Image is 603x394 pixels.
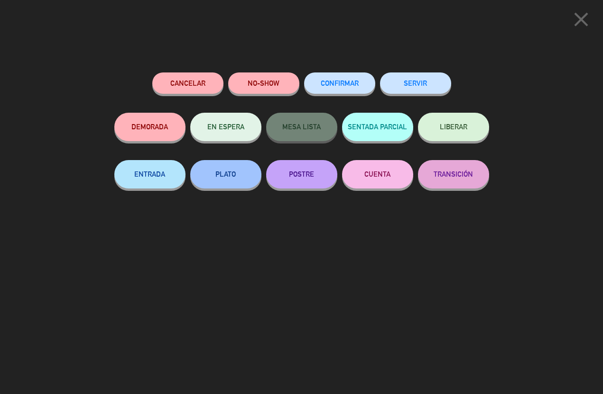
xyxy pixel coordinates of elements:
button: close [566,7,596,35]
button: SENTADA PARCIAL [342,113,413,141]
button: MESA LISTA [266,113,337,141]
button: CUENTA [342,160,413,188]
button: SERVIR [380,72,451,94]
span: LIBERAR [440,123,467,131]
button: TRANSICIÓN [418,160,489,188]
button: Cancelar [152,72,223,94]
button: NO-SHOW [228,72,299,94]
button: POSTRE [266,160,337,188]
button: ENTRADA [114,160,186,188]
button: EN ESPERA [190,113,261,141]
button: CONFIRMAR [304,72,375,94]
i: close [569,8,593,31]
span: CONFIRMAR [321,79,359,87]
button: PLATO [190,160,261,188]
button: DEMORADA [114,113,186,141]
button: LIBERAR [418,113,489,141]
